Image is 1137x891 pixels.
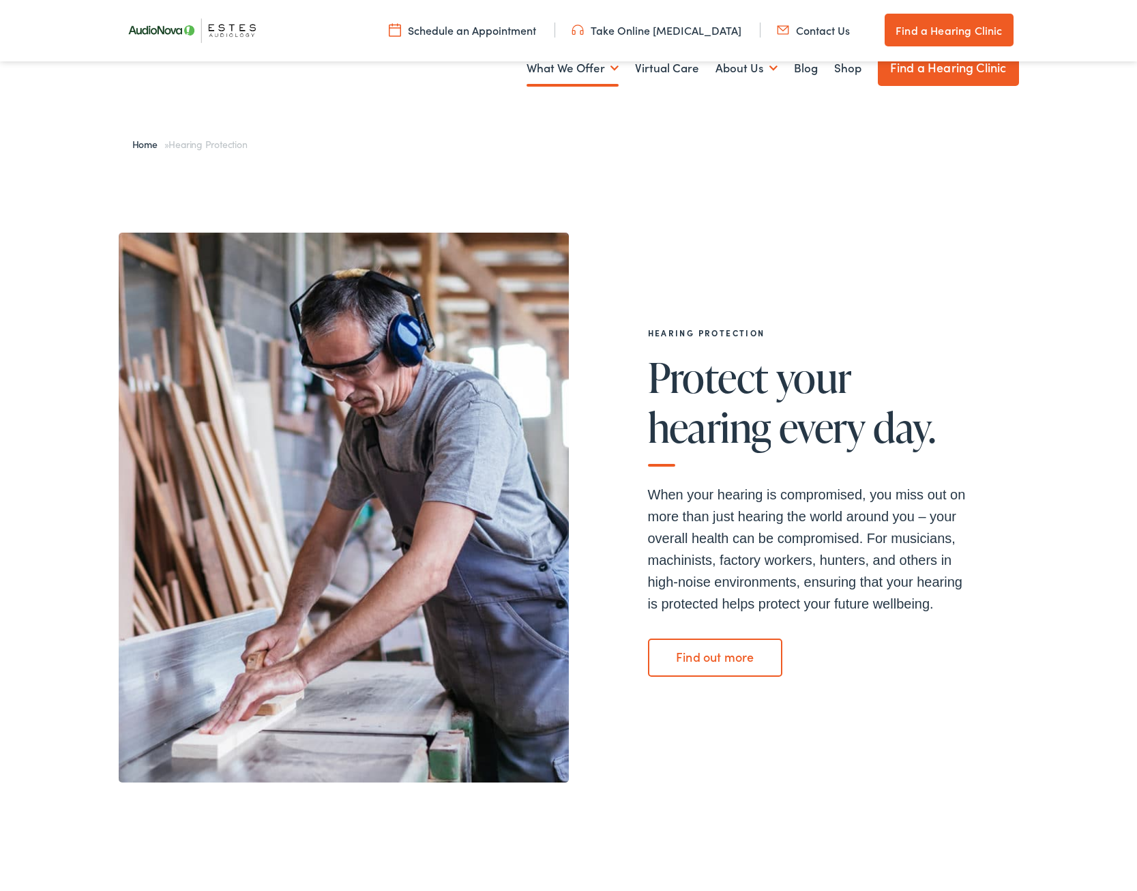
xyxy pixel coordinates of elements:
a: Contact Us [777,23,850,38]
a: Take Online [MEDICAL_DATA] [572,23,741,38]
span: » [132,137,248,151]
a: Find a Hearing Clinic [885,14,1013,46]
a: What We Offer [527,43,619,93]
span: Hearing Protection [168,137,247,151]
img: utility icon [389,23,401,38]
span: hearing [648,405,771,450]
a: Schedule an Appointment [389,23,536,38]
h2: Hearing Protection [648,328,975,338]
a: Home [132,137,164,151]
img: utility icon [777,23,789,38]
span: day. [873,405,936,450]
a: Find out more [648,639,783,677]
img: utility icon [572,23,584,38]
a: Virtual Care [635,43,699,93]
a: About Us [715,43,778,93]
span: your [776,355,852,400]
a: Shop [834,43,861,93]
span: every [779,405,866,450]
p: When your hearing is compromised, you miss out on more than just hearing the world around you – y... [648,484,975,615]
span: Protect [648,355,769,400]
a: Find a Hearing Clinic [878,49,1019,86]
img: Man working in a woodshop with headphones on in Louisiana [119,233,569,782]
a: Blog [794,43,818,93]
